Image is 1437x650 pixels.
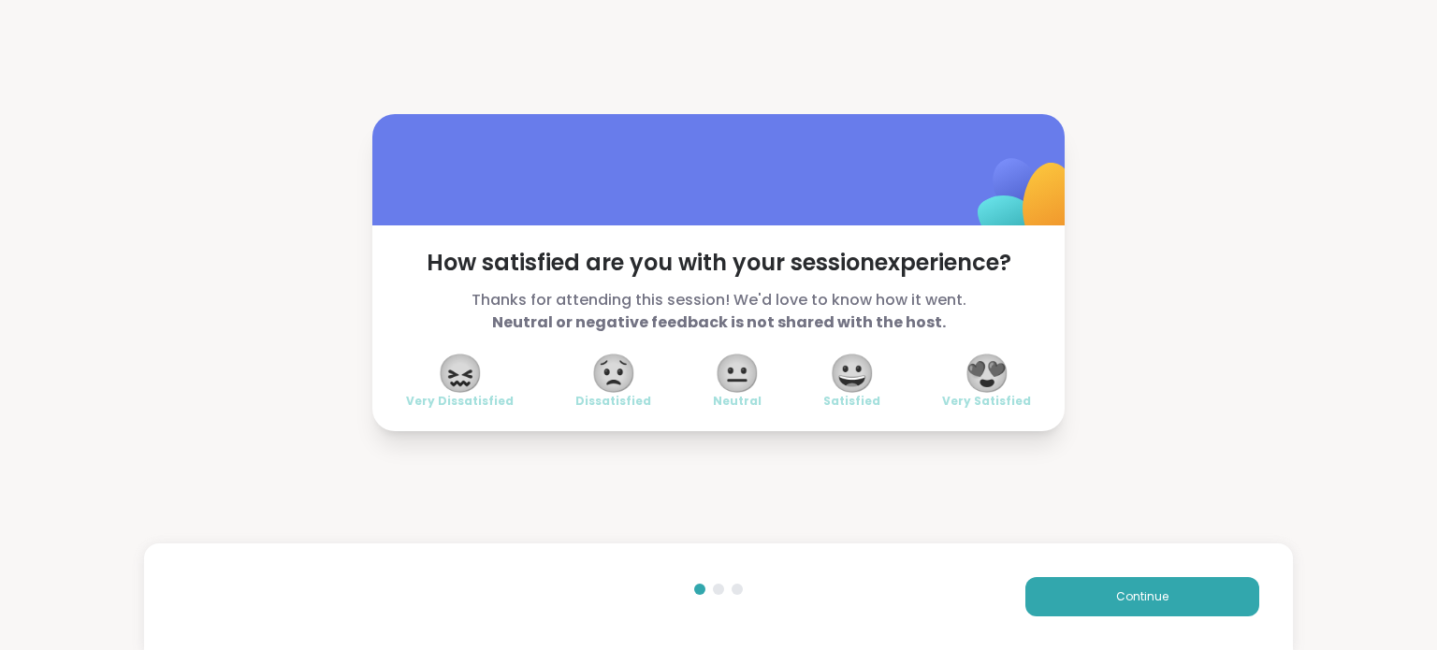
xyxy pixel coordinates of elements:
button: Continue [1025,577,1259,616]
span: Very Satisfied [942,394,1031,409]
span: Satisfied [823,394,880,409]
img: ShareWell Logomark [934,109,1120,296]
span: Thanks for attending this session! We'd love to know how it went. [406,289,1031,334]
span: 😀 [829,356,876,390]
span: Continue [1116,588,1168,605]
b: Neutral or negative feedback is not shared with the host. [492,311,946,333]
span: 😐 [714,356,761,390]
span: Neutral [713,394,762,409]
span: 😍 [964,356,1010,390]
span: 😖 [437,356,484,390]
span: Very Dissatisfied [406,394,514,409]
span: How satisfied are you with your session experience? [406,248,1031,278]
span: 😟 [590,356,637,390]
span: Dissatisfied [575,394,651,409]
